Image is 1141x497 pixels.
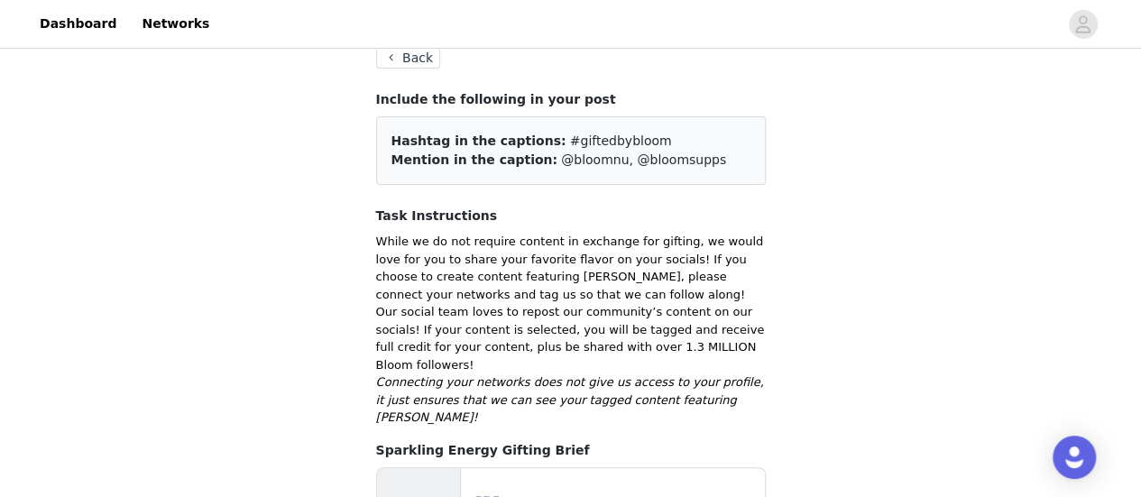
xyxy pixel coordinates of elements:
[561,152,726,167] span: @bloomnu, @bloomsupps
[131,4,220,44] a: Networks
[376,233,766,373] p: While we do not require content in exchange for gifting, we would love for you to share your favo...
[391,152,557,167] span: Mention in the caption:
[391,133,566,148] span: Hashtag in the captions:
[376,207,766,225] h4: Task Instructions
[570,133,672,148] span: #giftedbybloom
[29,4,127,44] a: Dashboard
[1053,436,1096,479] div: Open Intercom Messenger
[1074,10,1091,39] div: avatar
[376,47,441,69] button: Back
[376,441,766,460] h4: Sparkling Energy Gifting Brief
[376,375,764,424] em: Connecting your networks does not give us access to your profile, it just ensures that we can see...
[376,90,766,109] h4: Include the following in your post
